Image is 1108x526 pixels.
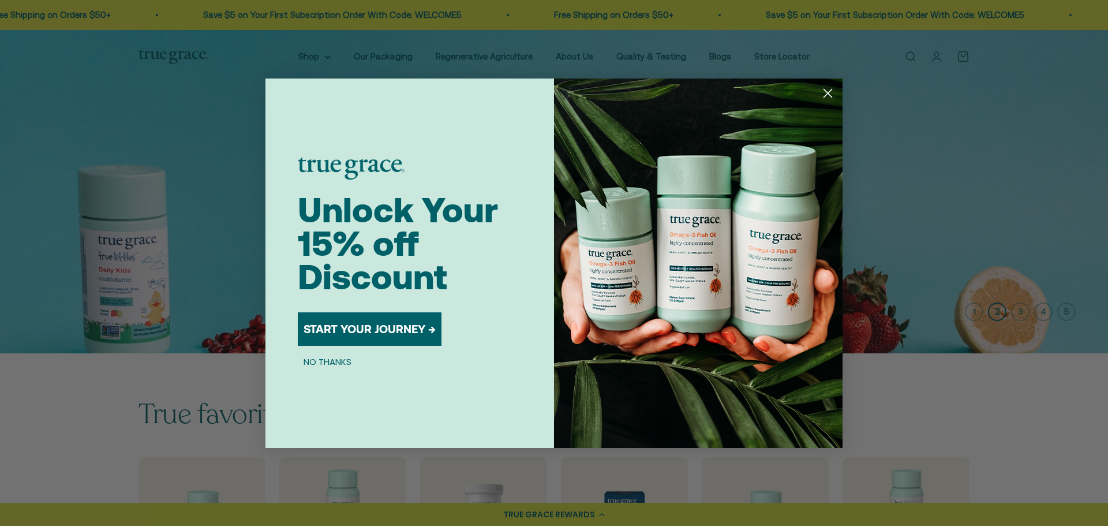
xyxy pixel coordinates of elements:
[298,355,357,369] button: NO THANKS
[298,312,441,346] button: START YOUR JOURNEY →
[554,79,843,448] img: 098727d5-50f8-4f9b-9554-844bb8da1403.jpeg
[818,83,838,103] button: Close dialog
[298,190,498,297] span: Unlock Your 15% off Discount
[298,158,405,180] img: logo placeholder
